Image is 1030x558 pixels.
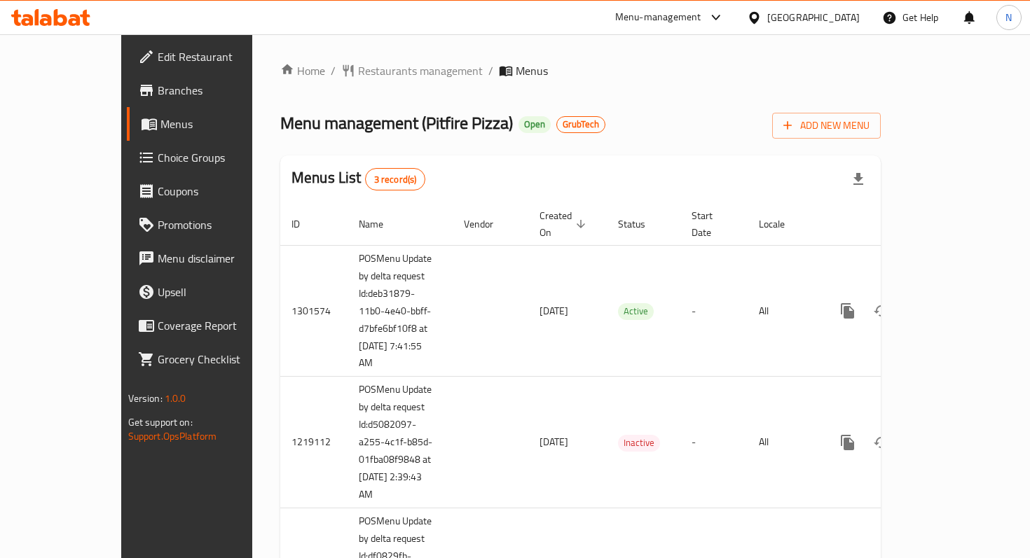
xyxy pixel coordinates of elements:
[615,9,701,26] div: Menu-management
[348,377,453,508] td: POSMenu Update by delta request Id:d5082097-a255-4c1f-b85d-01fba08f9848 at [DATE] 2:39:43 AM
[540,433,568,451] span: [DATE]
[158,216,282,233] span: Promotions
[127,74,293,107] a: Branches
[341,62,483,79] a: Restaurants management
[748,377,820,508] td: All
[540,207,590,241] span: Created On
[516,62,548,79] span: Menus
[519,118,551,130] span: Open
[291,167,425,190] h2: Menus List
[618,435,660,452] div: Inactive
[127,275,293,309] a: Upsell
[365,168,426,190] div: Total records count
[759,216,803,232] span: Locale
[540,302,568,320] span: [DATE]
[618,435,660,451] span: Inactive
[820,203,977,246] th: Actions
[358,62,483,79] span: Restaurants management
[1005,10,1012,25] span: N
[831,294,865,328] button: more
[158,284,282,300] span: Upsell
[127,107,293,141] a: Menus
[291,216,318,232] span: ID
[842,162,875,196] div: Export file
[767,10,860,25] div: [GEOGRAPHIC_DATA]
[127,40,293,74] a: Edit Restaurant
[772,113,881,139] button: Add New Menu
[158,250,282,267] span: Menu disclaimer
[348,245,453,377] td: POSMenu Update by delta request Id:deb31879-11b0-4e40-bbff-d7bfe6bf10f8 at [DATE] 7:41:55 AM
[464,216,511,232] span: Vendor
[280,245,348,377] td: 1301574
[488,62,493,79] li: /
[128,413,193,431] span: Get support on:
[128,389,163,407] span: Version:
[692,207,731,241] span: Start Date
[680,377,748,508] td: -
[366,173,425,186] span: 3 record(s)
[127,141,293,174] a: Choice Groups
[127,174,293,208] a: Coupons
[280,62,881,79] nav: breadcrumb
[359,216,401,232] span: Name
[557,118,605,130] span: GrubTech
[865,294,898,328] button: Change Status
[128,427,217,445] a: Support.OpsPlatform
[280,377,348,508] td: 1219112
[331,62,336,79] li: /
[618,303,654,319] span: Active
[680,245,748,377] td: -
[127,342,293,376] a: Grocery Checklist
[165,389,186,407] span: 1.0.0
[280,62,325,79] a: Home
[831,426,865,459] button: more
[618,303,654,320] div: Active
[158,351,282,368] span: Grocery Checklist
[865,426,898,459] button: Change Status
[127,208,293,242] a: Promotions
[160,116,282,132] span: Menus
[158,48,282,65] span: Edit Restaurant
[280,107,513,139] span: Menu management ( Pitfire Pizza )
[127,309,293,342] a: Coverage Report
[158,82,282,99] span: Branches
[783,117,870,134] span: Add New Menu
[158,183,282,200] span: Coupons
[158,317,282,334] span: Coverage Report
[127,242,293,275] a: Menu disclaimer
[519,116,551,133] div: Open
[158,149,282,166] span: Choice Groups
[618,216,664,232] span: Status
[748,245,820,377] td: All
